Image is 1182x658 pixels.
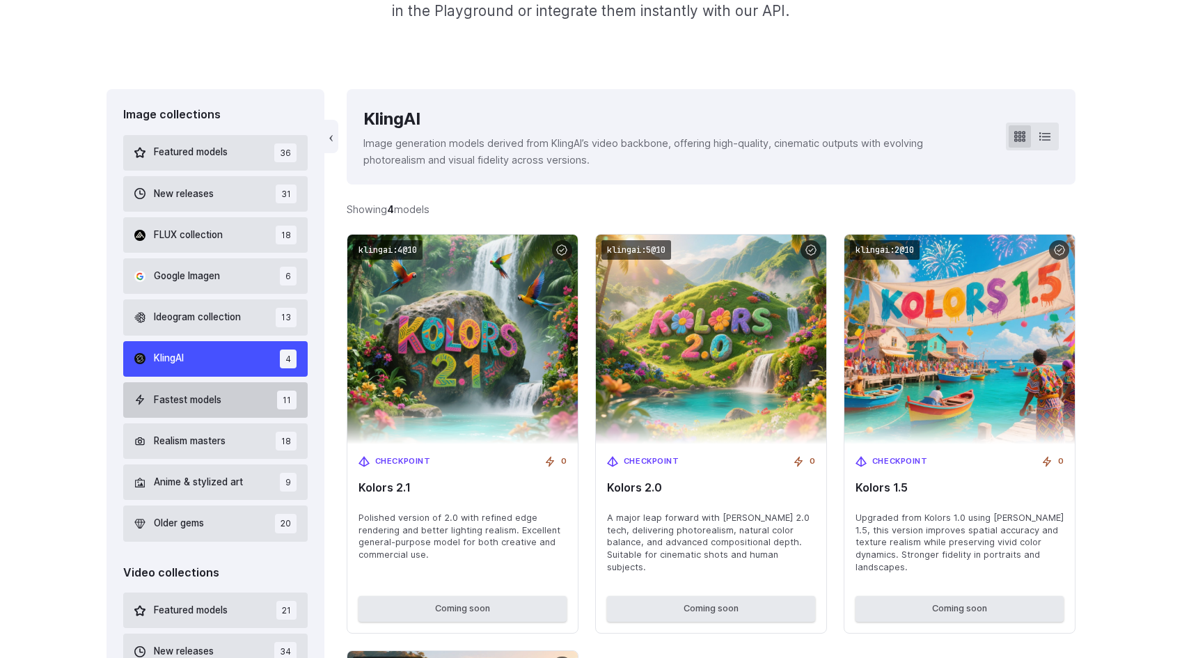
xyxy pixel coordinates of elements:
span: 0 [561,455,567,468]
span: Upgraded from Kolors 1.0 using [PERSON_NAME] 1.5, this version improves spatial accuracy and text... [856,512,1064,574]
span: 18 [276,432,297,451]
code: klingai:2@10 [850,240,920,260]
span: Kolors 2.0 [607,481,815,494]
button: Featured models 21 [123,593,308,628]
span: Featured models [154,603,228,618]
button: ‹ [324,120,338,153]
span: Checkpoint [872,455,928,468]
button: Older gems 20 [123,506,308,541]
button: Coming soon [358,596,567,621]
span: Ideogram collection [154,310,241,325]
span: 31 [276,185,297,203]
span: 36 [274,143,297,162]
span: KlingAI [154,351,184,366]
button: Ideogram collection 13 [123,299,308,335]
div: Showing models [347,201,430,217]
span: Google Imagen [154,269,220,284]
button: KlingAI 4 [123,341,308,377]
button: FLUX collection 18 [123,217,308,253]
strong: 4 [387,203,394,215]
button: Fastest models 11 [123,382,308,418]
p: Image generation models derived from KlingAI’s video backbone, offering high-quality, cinematic o... [363,135,984,167]
span: New releases [154,187,214,202]
span: Older gems [154,516,204,531]
button: Coming soon [607,596,815,621]
button: Google Imagen 6 [123,258,308,294]
button: New releases 31 [123,176,308,212]
span: Checkpoint [624,455,679,468]
button: Realism masters 18 [123,423,308,459]
div: Video collections [123,564,308,582]
img: Kolors 2.0 [596,235,826,444]
span: Realism masters [154,434,226,449]
div: Image collections [123,106,308,124]
span: 0 [810,455,815,468]
code: klingai:5@10 [601,240,671,260]
div: KlingAI [363,106,984,132]
span: Featured models [154,145,228,160]
span: Polished version of 2.0 with refined edge rendering and better lighting realism. Excellent genera... [358,512,567,562]
span: 6 [280,267,297,285]
span: 11 [277,391,297,409]
span: 9 [280,473,297,492]
span: 20 [275,514,297,533]
span: 4 [280,350,297,368]
button: Anime & stylized art 9 [123,464,308,500]
code: klingai:4@10 [353,240,423,260]
span: Kolors 1.5 [856,481,1064,494]
span: FLUX collection [154,228,223,243]
img: Kolors 2.1 [347,235,578,444]
span: 0 [1058,455,1064,468]
span: 18 [276,226,297,244]
span: Anime & stylized art [154,475,243,490]
img: Kolors 1.5 [844,235,1075,444]
span: A major leap forward with [PERSON_NAME] 2.0 tech, delivering photorealism, natural color balance,... [607,512,815,574]
span: Kolors 2.1 [358,481,567,494]
button: Featured models 36 [123,135,308,171]
span: 21 [276,601,297,620]
span: Fastest models [154,393,221,408]
span: Checkpoint [375,455,431,468]
span: 13 [276,308,297,327]
button: Coming soon [856,596,1064,621]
